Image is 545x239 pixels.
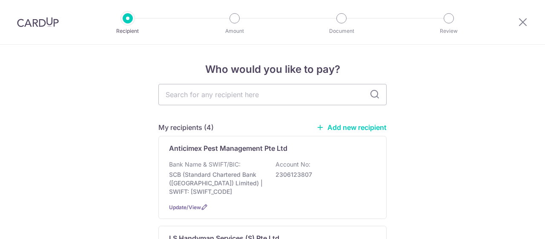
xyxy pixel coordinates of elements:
p: Anticimex Pest Management Pte Ltd [169,143,287,153]
a: Update/View [169,204,201,210]
input: Search for any recipient here [158,84,387,105]
p: SCB (Standard Chartered Bank ([GEOGRAPHIC_DATA]) Limited) | SWIFT: [SWIFT_CODE] [169,170,264,196]
img: CardUp [17,17,59,27]
p: 2306123807 [275,170,371,179]
p: Amount [203,27,266,35]
p: Document [310,27,373,35]
p: Bank Name & SWIFT/BIC: [169,160,241,169]
h5: My recipients (4) [158,122,214,132]
h4: Who would you like to pay? [158,62,387,77]
p: Recipient [96,27,159,35]
p: Account No: [275,160,310,169]
a: Add new recipient [316,123,387,132]
p: Review [417,27,480,35]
